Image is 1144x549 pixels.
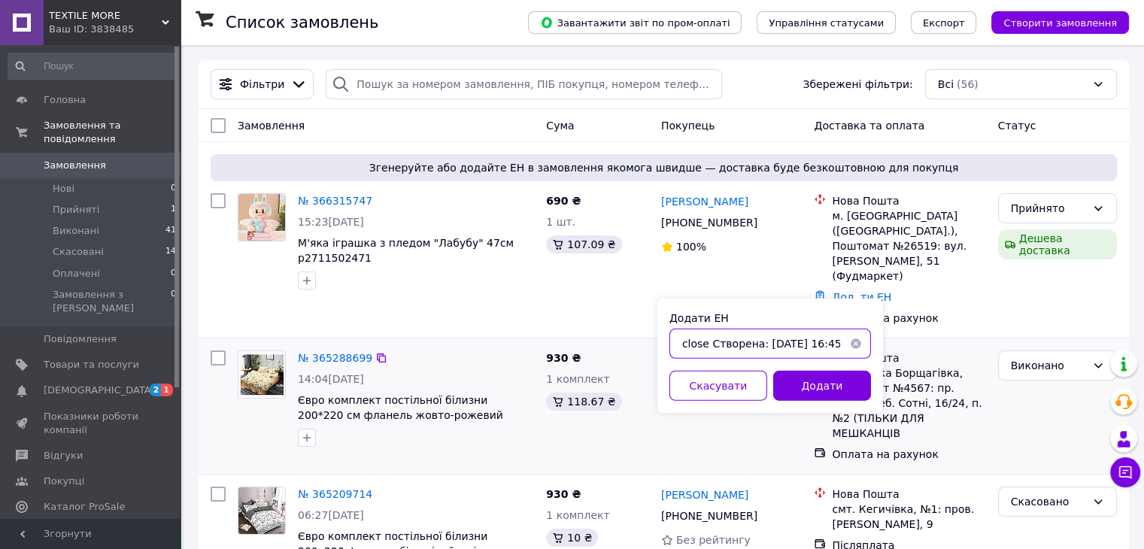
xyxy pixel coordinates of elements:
[44,475,84,488] span: Покупці
[757,11,896,34] button: Управління статусами
[676,241,706,253] span: 100%
[53,182,74,196] span: Нові
[238,487,285,534] img: Фото товару
[1011,357,1086,374] div: Виконано
[298,216,364,228] span: 15:23[DATE]
[298,195,372,207] a: № 366315747
[528,11,742,34] button: Завантажити звіт по пром-оплаті
[44,332,117,346] span: Повідомлення
[298,237,514,264] a: М'яка іграшка з пледом "Лабубу" 47см p2711502471
[238,120,305,132] span: Замовлення
[8,53,178,80] input: Пошук
[938,77,954,92] span: Всі
[957,78,979,90] span: (56)
[661,487,748,502] a: [PERSON_NAME]
[832,291,891,303] a: Додати ЕН
[53,288,171,315] span: Замовлення з [PERSON_NAME]
[161,384,173,396] span: 1
[171,203,176,217] span: 1
[769,17,884,29] span: Управління статусами
[832,311,985,326] div: Оплата на рахунок
[298,352,372,364] a: № 365288699
[298,488,372,500] a: № 365209714
[217,160,1111,175] span: Згенеруйте або додайте ЕН в замовлення якомога швидше — доставка буде безкоштовною для покупця
[546,235,621,253] div: 107.09 ₴
[1011,493,1086,510] div: Скасовано
[546,352,581,364] span: 930 ₴
[976,16,1129,28] a: Створити замовлення
[546,509,609,521] span: 1 комплект
[546,393,621,411] div: 118.67 ₴
[803,77,912,92] span: Збережені фільтри:
[53,224,99,238] span: Виконані
[669,371,767,401] button: Скасувати
[238,487,286,535] a: Фото товару
[238,350,286,399] a: Фото товару
[238,193,286,241] a: Фото товару
[546,216,575,228] span: 1 шт.
[814,120,924,132] span: Доставка та оплата
[669,312,729,324] label: Додати ЕН
[240,77,284,92] span: Фільтри
[832,208,985,284] div: м. [GEOGRAPHIC_DATA] ([GEOGRAPHIC_DATA].), Поштомат №26519: вул. [PERSON_NAME], 51 (Фудмаркет)
[832,350,985,365] div: Нова Пошта
[546,373,609,385] span: 1 комплект
[53,203,99,217] span: Прийняті
[546,488,581,500] span: 930 ₴
[661,194,748,209] a: [PERSON_NAME]
[998,120,1036,132] span: Статус
[832,502,985,532] div: смт. Кегичівка, №1: пров. [PERSON_NAME], 9
[44,449,83,463] span: Відгуки
[832,447,985,462] div: Оплата на рахунок
[44,500,125,514] span: Каталог ProSale
[53,245,104,259] span: Скасовані
[923,17,965,29] span: Експорт
[165,245,176,259] span: 14
[832,193,985,208] div: Нова Пошта
[832,365,985,441] div: Софіївська Борщагівка, Поштомат №4567: пр. Героїв Неб. Сотні, 16/24, п. №2 (ТІЛЬКИ ДЛЯ МЕШКАНЦІВ
[49,9,162,23] span: TEXTILE MORE
[165,224,176,238] span: 41
[53,267,100,281] span: Оплачені
[44,119,181,146] span: Замовлення та повідомлення
[44,159,106,172] span: Замовлення
[49,23,181,36] div: Ваш ID: 3838485
[171,267,176,281] span: 0
[998,229,1117,259] div: Дешева доставка
[326,69,722,99] input: Пошук за номером замовлення, ПІБ покупця, номером телефону, Email, номером накладної
[44,93,86,107] span: Головна
[658,505,760,526] div: [PHONE_NUMBER]
[238,194,285,240] img: Фото товару
[150,384,162,396] span: 2
[44,358,139,372] span: Товари та послуги
[298,373,364,385] span: 14:04[DATE]
[546,195,581,207] span: 690 ₴
[1011,200,1086,217] div: Прийнято
[546,529,598,547] div: 10 ₴
[226,14,378,32] h1: Список замовлень
[546,120,574,132] span: Cума
[911,11,977,34] button: Експорт
[661,120,715,132] span: Покупець
[1110,457,1140,487] button: Чат з покупцем
[773,371,871,401] button: Додати
[44,410,139,437] span: Показники роботи компанії
[238,352,285,397] img: Фото товару
[298,509,364,521] span: 06:27[DATE]
[658,212,760,233] div: [PHONE_NUMBER]
[540,16,730,29] span: Завантажити звіт по пром-оплаті
[171,182,176,196] span: 0
[991,11,1129,34] button: Створити замовлення
[832,487,985,502] div: Нова Пошта
[1003,17,1117,29] span: Створити замовлення
[44,384,155,397] span: [DEMOGRAPHIC_DATA]
[676,534,751,546] span: Без рейтингу
[171,288,176,315] span: 0
[298,394,503,436] a: Євро комплект постільної білизни 200*220 см фланель жовто-рожевий "Квіти" p2518257842
[841,329,871,359] button: Очистить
